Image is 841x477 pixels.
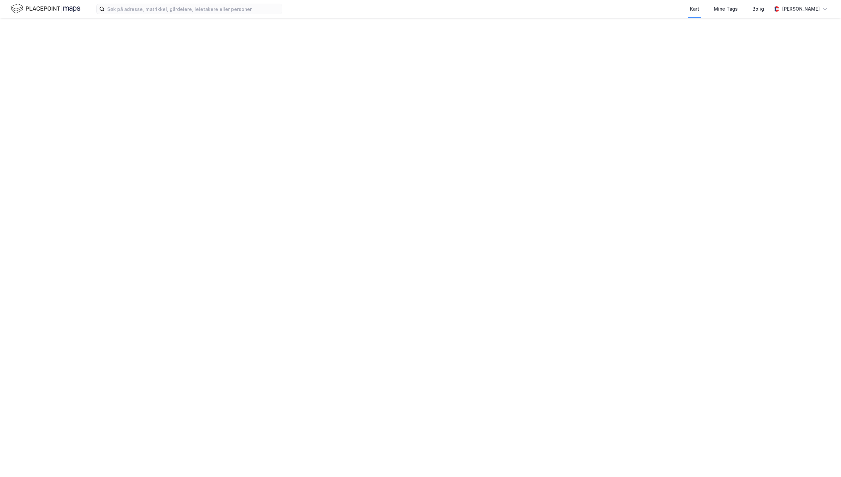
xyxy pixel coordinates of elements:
img: logo.f888ab2527a4732fd821a326f86c7f29.svg [11,3,80,15]
div: [PERSON_NAME] [782,5,820,13]
div: Kart [690,5,699,13]
div: Mine Tags [714,5,738,13]
div: Bolig [752,5,764,13]
input: Søk på adresse, matrikkel, gårdeiere, leietakere eller personer [105,4,282,14]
